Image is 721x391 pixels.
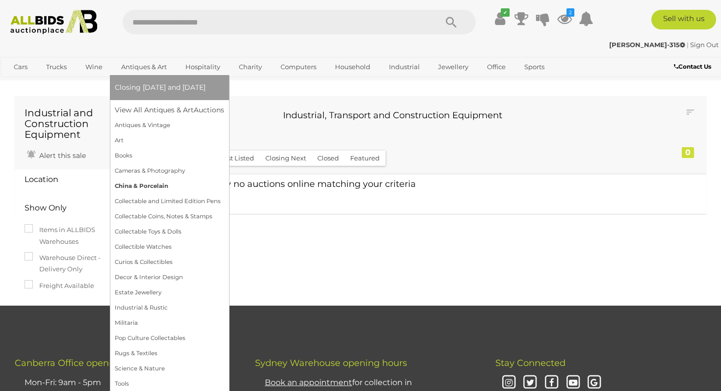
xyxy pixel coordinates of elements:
[259,151,312,166] button: Closing Next
[115,59,173,75] a: Antiques & Art
[232,59,268,75] a: Charity
[5,10,103,34] img: Allbids.com.au
[15,358,151,368] span: Canberra Office opening hours
[25,280,94,291] label: Freight Available
[7,75,90,91] a: [GEOGRAPHIC_DATA]
[79,59,109,75] a: Wine
[566,8,574,17] i: 2
[179,59,227,75] a: Hospitality
[674,61,714,72] a: Contact Us
[25,252,122,275] label: Warehouse Direct - Delivery Only
[651,10,716,29] a: Sell with us
[344,151,386,166] button: Featured
[25,204,103,212] h4: Show Only
[150,111,635,121] h3: Industrial, Transport and Construction Equipment
[557,10,572,27] a: 2
[492,10,507,27] a: ✔
[687,41,689,49] span: |
[255,358,407,368] span: Sydney Warehouse opening hours
[265,378,352,387] u: Book an appointment
[501,8,510,17] i: ✔
[518,59,551,75] a: Sports
[690,41,719,49] a: Sign Out
[7,59,34,75] a: Cars
[147,179,416,189] span: There are currently no auctions online matching your criteria
[37,151,86,160] span: Alert this sale
[25,305,103,313] h4: Category
[25,107,122,140] h1: Industrial and Construction Equipment
[674,63,711,70] b: Contact Us
[25,147,88,162] a: Alert this sale
[495,358,566,368] span: Stay Connected
[609,41,685,49] strong: [PERSON_NAME]-315
[214,151,260,166] button: Just Listed
[432,59,475,75] a: Jewellery
[274,59,323,75] a: Computers
[383,59,426,75] a: Industrial
[682,147,694,158] div: 0
[25,224,122,247] label: Items in ALLBIDS Warehouses
[481,59,512,75] a: Office
[329,59,377,75] a: Household
[609,41,687,49] a: [PERSON_NAME]-315
[40,59,73,75] a: Trucks
[25,175,103,184] h4: Location
[311,151,345,166] button: Closed
[427,10,476,34] button: Search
